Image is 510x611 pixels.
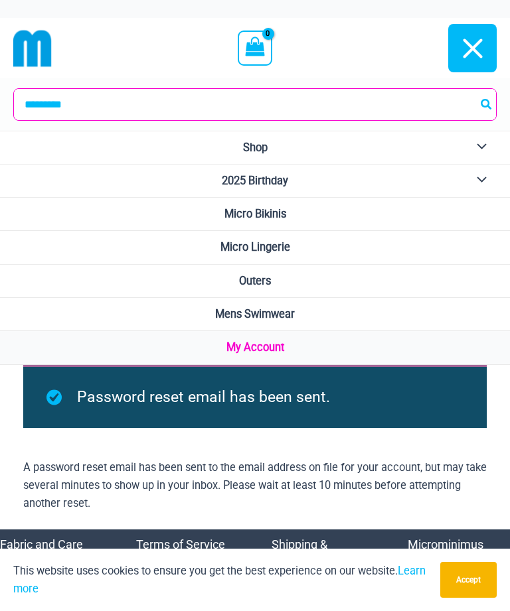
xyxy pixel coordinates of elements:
span: Outers [239,275,271,287]
a: Terms of Service [136,537,225,551]
img: cropped mm emblem [13,29,52,68]
button: Search [478,89,495,120]
p: This website uses cookies to ensure you get the best experience on our website. [13,562,430,598]
a: Learn more [13,565,426,595]
a: View Shopping Cart, empty [238,31,272,65]
span: My Account [226,341,284,354]
a: Microminimus Community [408,537,483,581]
span: Micro Lingerie [220,241,290,253]
span: Shop [243,141,268,154]
span: 2025 Birthday [222,174,288,187]
p: A password reset email has been sent to the email address on file for your account, but may take ... [23,458,487,512]
span: Micro Bikinis [224,208,286,220]
span: Mens Swimwear [215,308,295,320]
a: Shipping & Handling [272,537,327,581]
div: Password reset email has been sent. [23,365,487,428]
button: Accept [440,562,497,598]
